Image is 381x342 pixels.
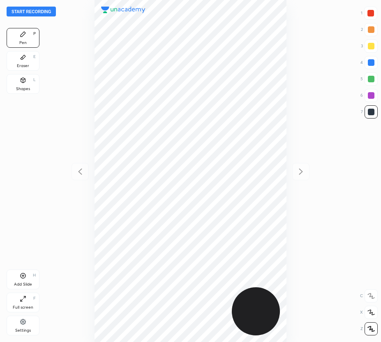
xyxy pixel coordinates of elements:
[7,7,56,16] button: Start recording
[361,23,378,36] div: 2
[33,296,36,300] div: F
[33,273,36,277] div: H
[16,87,30,91] div: Shapes
[33,55,36,59] div: E
[19,41,27,45] div: Pen
[33,78,36,82] div: L
[14,282,32,286] div: Add Slide
[361,105,378,119] div: 7
[361,40,378,53] div: 3
[360,72,378,86] div: 5
[361,7,377,20] div: 1
[13,305,33,309] div: Full screen
[15,328,31,333] div: Settings
[17,64,29,68] div: Eraser
[360,289,378,302] div: C
[360,89,378,102] div: 6
[101,7,145,13] img: logo.38c385cc.svg
[360,306,378,319] div: X
[360,56,378,69] div: 4
[360,322,378,335] div: Z
[33,32,36,36] div: P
